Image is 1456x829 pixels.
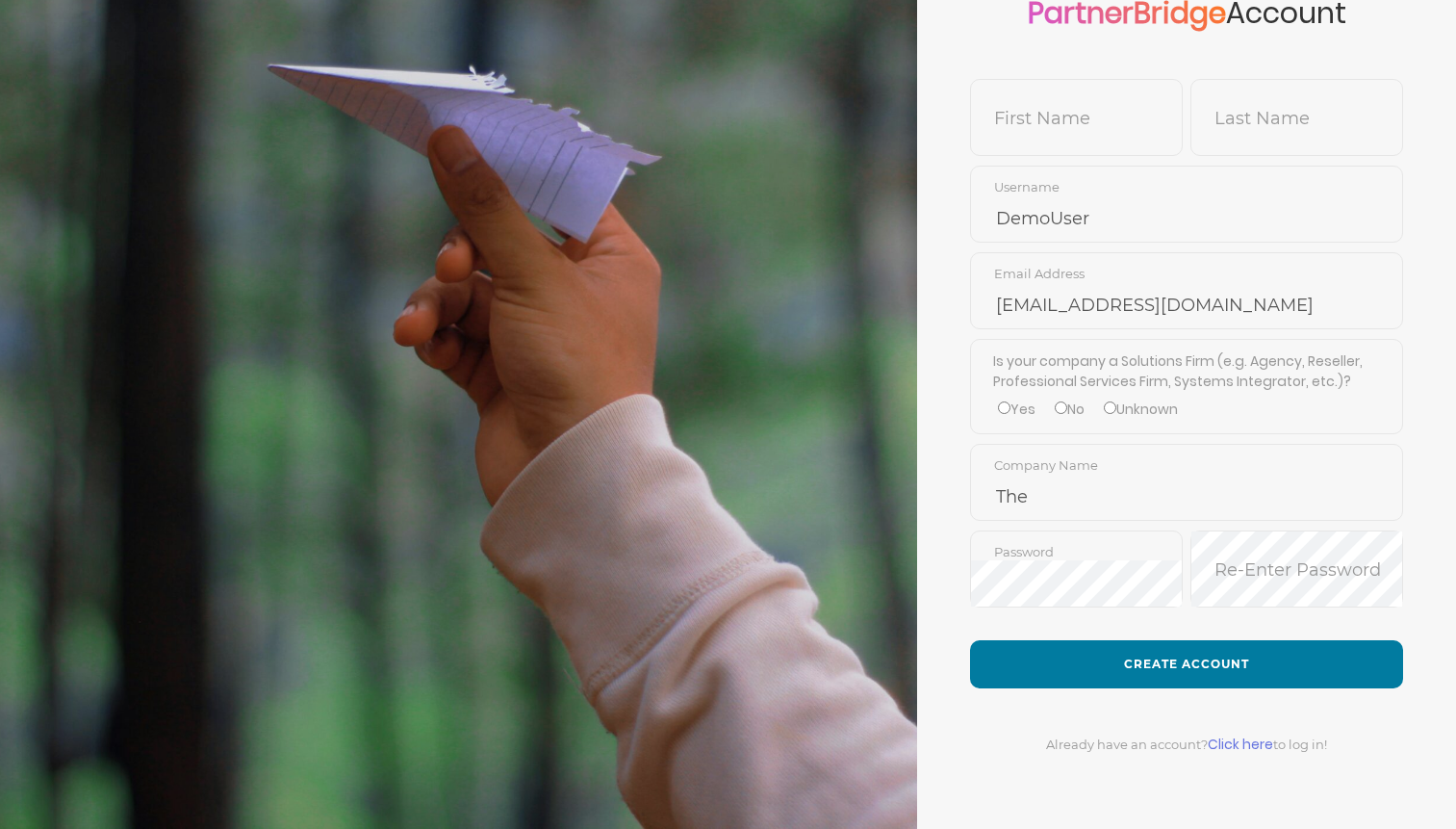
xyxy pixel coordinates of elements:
label: No [1055,400,1085,420]
a: Click here [1208,735,1273,754]
label: Yes [998,400,1035,420]
button: Create Account [970,640,1403,688]
span: Already have an account? to log in! [1046,737,1327,752]
input: No [1055,402,1067,414]
label: Unknown [1104,400,1178,420]
label: Is your company a Solutions Firm (e.g. Agency, Reseller, Professional Services Firm, Systems Inte... [993,351,1381,392]
input: Yes [998,402,1010,414]
input: Unknown [1104,402,1116,414]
